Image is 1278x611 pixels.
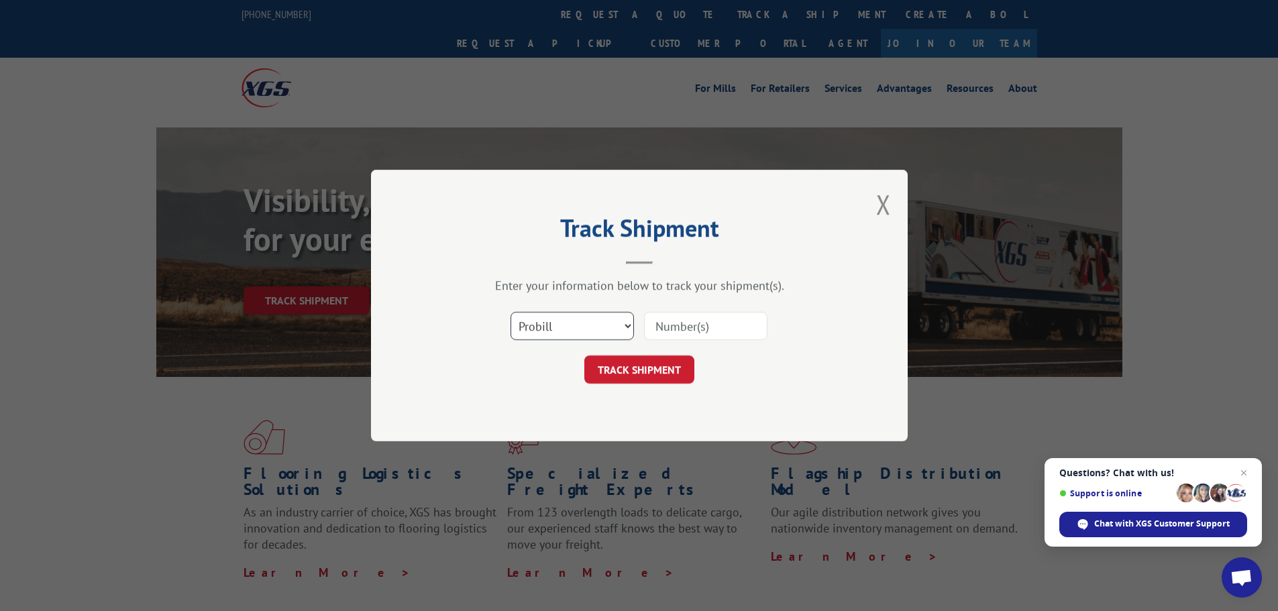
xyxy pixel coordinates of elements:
[438,278,841,293] div: Enter your information below to track your shipment(s).
[876,186,891,222] button: Close modal
[1059,488,1172,498] span: Support is online
[1059,512,1247,537] span: Chat with XGS Customer Support
[584,355,694,384] button: TRACK SHIPMENT
[1059,467,1247,478] span: Questions? Chat with us!
[1094,518,1230,530] span: Chat with XGS Customer Support
[1222,557,1262,598] a: Open chat
[644,312,767,340] input: Number(s)
[438,219,841,244] h2: Track Shipment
